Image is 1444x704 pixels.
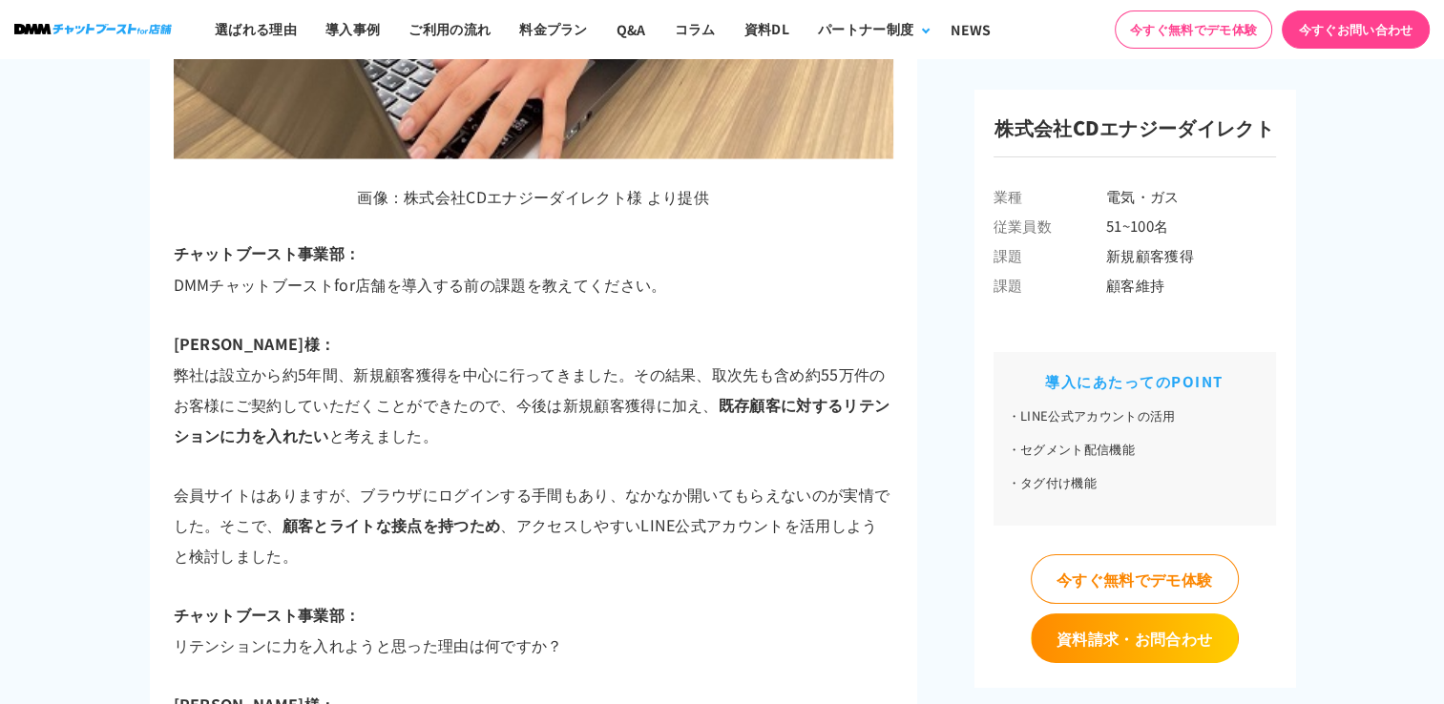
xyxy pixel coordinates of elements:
strong: [PERSON_NAME]様： [174,331,336,354]
strong: チャットブースト事業部： [174,241,361,264]
p: 会員サイトはありますが、ブラウザにログインする手間もあり、なかなか開いてもらえないのが実情でした。そこで、 、アクセスしやすいLINE公式アカウントを活用しようと検討しました。 [174,478,893,569]
a: 今すぐお問い合わせ [1282,10,1430,49]
p: 弊社は設立から約5年間、新規顧客獲得を中心に行ってきました。その結果、取次先も含め約55万件のお客様にご契約していただくことができたので、今後は新規顧客獲得に加え、 と考えました。 [174,327,893,449]
div: パートナー制度 [818,19,913,39]
a: 資料請求・お問合わせ [1031,613,1239,663]
li: タグ付け機能 [1008,473,1262,492]
p: リテンションに力を入れようと思った理由は何ですか？ [174,598,893,659]
strong: チャットブースト事業部： [174,602,361,625]
p: DMMチャットブーストfor店舗を導入する前の課題を教えてください。 [174,238,893,299]
a: 今すぐ無料でデモ体験 [1115,10,1272,49]
img: ロゴ [14,24,172,34]
li: LINE公式アカウントの活用 [1008,406,1262,425]
span: 従業員数 [994,216,1106,236]
a: 今すぐ無料でデモ体験 [1031,554,1239,604]
h3: 株式会社CDエナジーダイレクト [994,114,1276,157]
span: 51~100名 [1106,216,1276,236]
figcaption: 画像：株式会社CDエナジーダイレクト様 より提供 [174,185,893,209]
span: 顧客維持 [1106,275,1276,295]
span: 電気・ガス [1106,186,1276,206]
span: 課題 [994,245,1106,265]
li: セグメント配信機能 [1008,440,1262,459]
span: 新規顧客獲得 [1106,245,1276,265]
h2: 導入にあたってのPOINT [1008,371,1262,392]
strong: 顧客とライトな接点を持つため [283,512,500,535]
span: 業種 [994,186,1106,206]
span: 課題 [994,275,1106,295]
